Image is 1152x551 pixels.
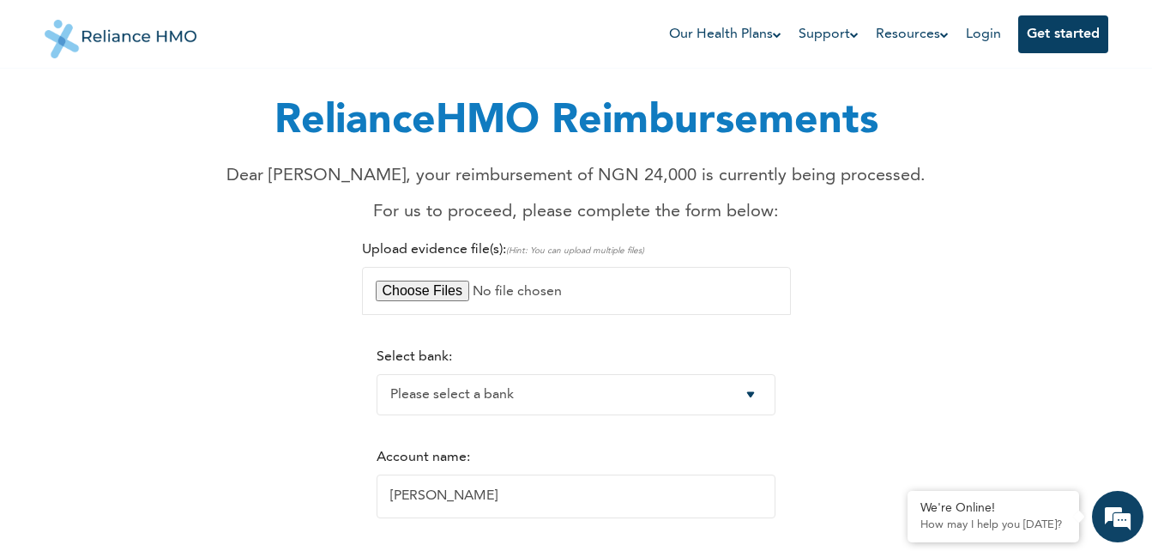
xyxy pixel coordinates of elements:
[377,350,452,364] label: Select bank:
[1018,15,1108,53] button: Get started
[9,402,327,462] textarea: Type your message and hit 'Enter'
[506,246,644,255] span: (Hint: You can upload multiple files)
[920,501,1066,516] div: We're Online!
[669,24,781,45] a: Our Health Plans
[45,7,197,58] img: Reliance HMO's Logo
[876,24,949,45] a: Resources
[226,91,926,153] h1: RelianceHMO Reimbursements
[89,96,288,118] div: Chat with us now
[920,518,1066,532] p: How may I help you today?
[966,27,1001,41] a: Login
[168,462,328,515] div: FAQs
[362,243,644,257] label: Upload evidence file(s):
[9,492,168,504] span: Conversation
[226,163,926,189] p: Dear [PERSON_NAME], your reimbursement of NGN 24,000 is currently being processed.
[100,183,237,356] span: We're online!
[226,199,926,225] p: For us to proceed, please complete the form below:
[377,451,470,464] label: Account name:
[281,9,323,50] div: Minimize live chat window
[32,86,69,129] img: d_794563401_company_1708531726252_794563401
[799,24,859,45] a: Support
